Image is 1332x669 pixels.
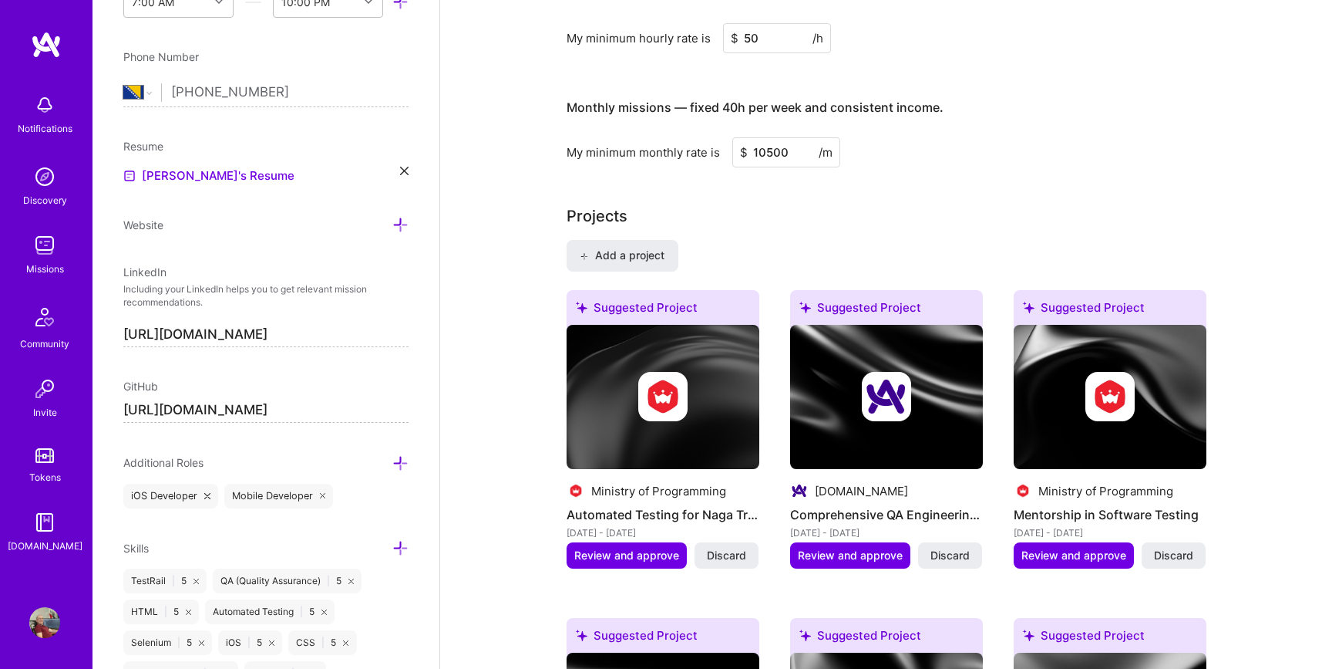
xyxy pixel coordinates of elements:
[29,161,60,192] img: discovery
[18,120,72,137] div: Notifications
[164,606,167,618] span: |
[205,600,335,624] div: Automated Testing 5
[177,637,180,649] span: |
[20,336,69,352] div: Community
[123,600,199,624] div: HTML 5
[567,144,720,160] div: My minimum monthly rate is
[123,456,203,469] span: Additional Roles
[269,640,274,646] i: icon Close
[1142,542,1206,569] button: Discard
[576,302,587,313] i: icon SuggestedTeams
[580,252,588,261] i: icon PlusBlack
[193,579,199,584] i: icon Close
[790,525,983,541] div: [DATE] - [DATE]
[1023,302,1034,313] i: icon SuggestedTeams
[567,290,759,331] div: Suggested Project
[790,505,983,525] h4: Comprehensive QA Engineering at [DOMAIN_NAME]
[35,448,54,463] img: tokens
[172,575,175,587] span: |
[1014,618,1206,659] div: Suggested Project
[567,505,759,525] h4: Automated Testing for Naga Trading Application
[224,484,334,509] div: Mobile Developer
[123,170,136,182] img: Resume
[321,637,325,649] span: |
[1014,325,1206,470] img: cover
[799,302,811,313] i: icon SuggestedTeams
[740,144,748,160] span: $
[123,265,166,279] span: LinkedIn
[580,248,664,263] span: Add a project
[707,548,746,563] span: Discard
[33,404,57,421] div: Invite
[29,607,60,638] img: User Avatar
[218,630,282,655] div: iOS 5
[1014,290,1206,331] div: Suggested Project
[819,144,832,160] span: /m
[567,240,678,271] button: Add a project
[29,469,61,485] div: Tokens
[247,637,251,649] span: |
[123,50,199,63] span: Phone Number
[25,607,64,638] a: User Avatar
[26,299,63,336] img: Community
[732,137,840,167] input: XXX
[327,575,330,587] span: |
[567,618,759,659] div: Suggested Project
[1014,505,1206,525] h4: Mentorship in Software Testing
[862,372,911,421] img: Company logo
[320,493,326,499] i: icon Close
[213,569,362,593] div: QA (Quality Assurance) 5
[790,290,983,331] div: Suggested Project
[123,630,212,655] div: Selenium 5
[790,481,809,500] img: Company logo
[204,493,210,499] i: icon Close
[1014,481,1032,500] img: Company logo
[321,610,327,615] i: icon Close
[123,542,149,555] span: Skills
[29,230,60,261] img: teamwork
[918,542,982,569] button: Discard
[123,283,409,309] p: Including your LinkedIn helps you to get relevant mission recommendations.
[123,569,207,593] div: TestRail 5
[930,548,970,563] span: Discard
[638,372,688,421] img: Company logo
[123,167,294,185] a: [PERSON_NAME]'s Resume
[343,640,348,646] i: icon Close
[731,30,738,46] span: $
[1085,372,1135,421] img: Company logo
[798,548,903,563] span: Review and approve
[576,630,587,641] i: icon SuggestedTeams
[567,542,687,569] button: Review and approve
[199,640,204,646] i: icon Close
[799,630,811,641] i: icon SuggestedTeams
[123,484,218,509] div: iOS Developer
[8,538,82,554] div: [DOMAIN_NAME]
[1014,525,1206,541] div: [DATE] - [DATE]
[695,542,758,569] button: Discard
[1154,548,1193,563] span: Discard
[31,31,62,59] img: logo
[812,30,823,46] span: /h
[574,548,679,563] span: Review and approve
[400,167,409,175] i: icon Close
[567,30,711,46] div: My minimum hourly rate is
[29,507,60,538] img: guide book
[1021,548,1126,563] span: Review and approve
[23,192,67,208] div: Discovery
[348,579,354,584] i: icon Close
[567,100,943,115] h4: Monthly missions — fixed 40h per week and consistent income.
[815,483,908,499] div: [DOMAIN_NAME]
[567,525,759,541] div: [DATE] - [DATE]
[591,483,726,499] div: Ministry of Programming
[123,218,163,231] span: Website
[790,618,983,659] div: Suggested Project
[567,481,585,500] img: Company logo
[29,90,60,120] img: bell
[1023,630,1034,641] i: icon SuggestedTeams
[1014,542,1134,569] button: Review and approve
[288,630,356,655] div: CSS 5
[171,70,409,115] input: +1 (000) 000-0000
[1038,483,1173,499] div: Ministry of Programming
[723,23,831,53] input: XXX
[567,325,759,470] img: cover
